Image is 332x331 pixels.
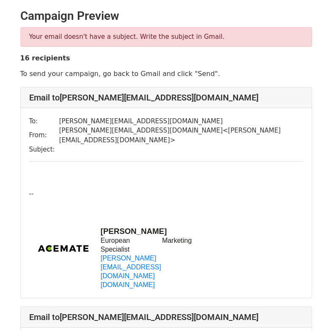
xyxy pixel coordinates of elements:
[101,281,155,288] a: [DOMAIN_NAME]
[20,9,312,23] h2: Campaign Preview
[29,92,303,103] h4: Email to [PERSON_NAME][EMAIL_ADDRESS][DOMAIN_NAME]
[29,145,59,155] td: Subject:
[20,54,70,62] strong: 16 recipients
[29,312,303,322] h4: Email to [PERSON_NAME][EMAIL_ADDRESS][DOMAIN_NAME]
[101,227,167,236] b: [PERSON_NAME]
[59,117,303,126] td: [PERSON_NAME][EMAIL_ADDRESS][DOMAIN_NAME]
[29,33,303,41] p: Your email doesn't have a subject. Write the subject in Gmail.
[32,217,95,280] img: AIorK4zLgv8NMkpsUU3wpnjn06_BKnIewBMMXQIBi6Lepx822k_1lTMCRr0sbXRCKgdfATzPfvya-uifTgba
[101,237,192,253] span: European Marketing Specialist
[29,126,59,145] td: From:
[29,190,34,198] span: --
[20,69,312,78] p: To send your campaign, go back to Gmail and click "Send".
[29,117,59,126] td: To:
[101,255,161,279] a: [PERSON_NAME][EMAIL_ADDRESS][DOMAIN_NAME]
[59,126,303,145] td: [PERSON_NAME][EMAIL_ADDRESS][DOMAIN_NAME] < [PERSON_NAME][EMAIL_ADDRESS][DOMAIN_NAME] >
